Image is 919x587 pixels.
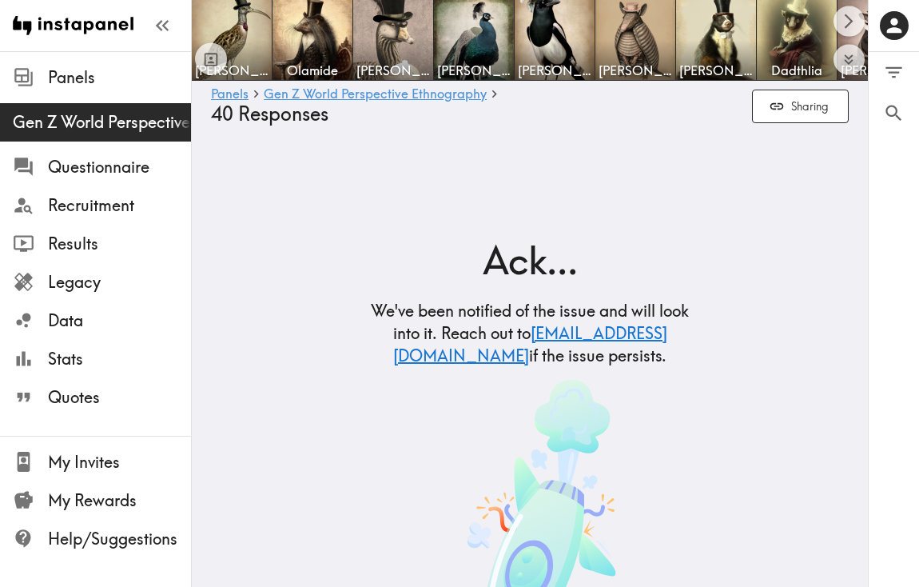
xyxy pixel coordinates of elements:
span: Gen Z World Perspective Ethnography [13,111,191,134]
h5: We've been notified of the issue and will look into it. Reach out to if the issue persists. [369,300,690,367]
button: Filter Responses [869,52,919,93]
span: Olamide [276,62,349,79]
span: Dadthlia [760,62,833,79]
button: Sharing [752,90,849,124]
a: Gen Z World Perspective Ethnography [264,87,487,102]
span: My Rewards [48,489,191,512]
button: Scroll right [833,6,865,37]
span: Search [883,102,905,124]
span: [PERSON_NAME] [599,62,672,79]
span: Recruitment [48,194,191,217]
h2: Ack... [369,234,690,287]
span: Legacy [48,271,191,293]
span: Results [48,233,191,255]
span: Help/Suggestions [48,528,191,550]
span: Stats [48,348,191,370]
span: Filter Responses [883,62,905,83]
span: Panels [48,66,191,89]
span: My Invites [48,451,191,473]
button: Toggle between responses and questions [195,43,227,75]
span: [PERSON_NAME] [679,62,753,79]
span: 40 Responses [211,102,328,126]
a: Panels [211,87,249,102]
a: [EMAIL_ADDRESS][DOMAIN_NAME] [393,323,667,365]
span: [PERSON_NAME] [195,62,269,79]
button: Search [869,93,919,134]
span: Quotes [48,386,191,409]
span: [PERSON_NAME] [356,62,430,79]
button: Expand to show all items [833,44,865,75]
span: Questionnaire [48,156,191,178]
span: Data [48,309,191,332]
span: Mohammad Erfan [518,62,591,79]
span: [PERSON_NAME] [437,62,511,79]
